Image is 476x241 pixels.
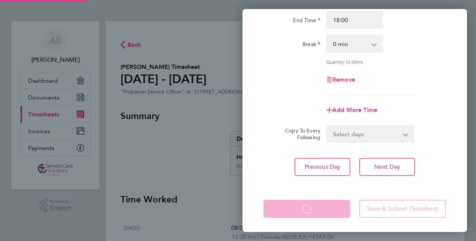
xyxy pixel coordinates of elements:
span: Remove [332,76,355,83]
label: Break [302,41,320,50]
div: Quantity: hrs [326,59,415,65]
button: Remove [326,77,355,83]
label: Copy To Every Following [279,127,320,141]
span: 10.00 [345,59,357,65]
button: Add More Time [326,107,377,113]
span: Add More Time [332,106,377,113]
label: End Time [293,17,320,26]
span: Next Day [374,163,400,171]
input: E.g. 18:00 [326,11,383,29]
button: Previous Day [295,158,350,176]
span: Previous Day [305,163,341,171]
button: Next Day [359,158,415,176]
